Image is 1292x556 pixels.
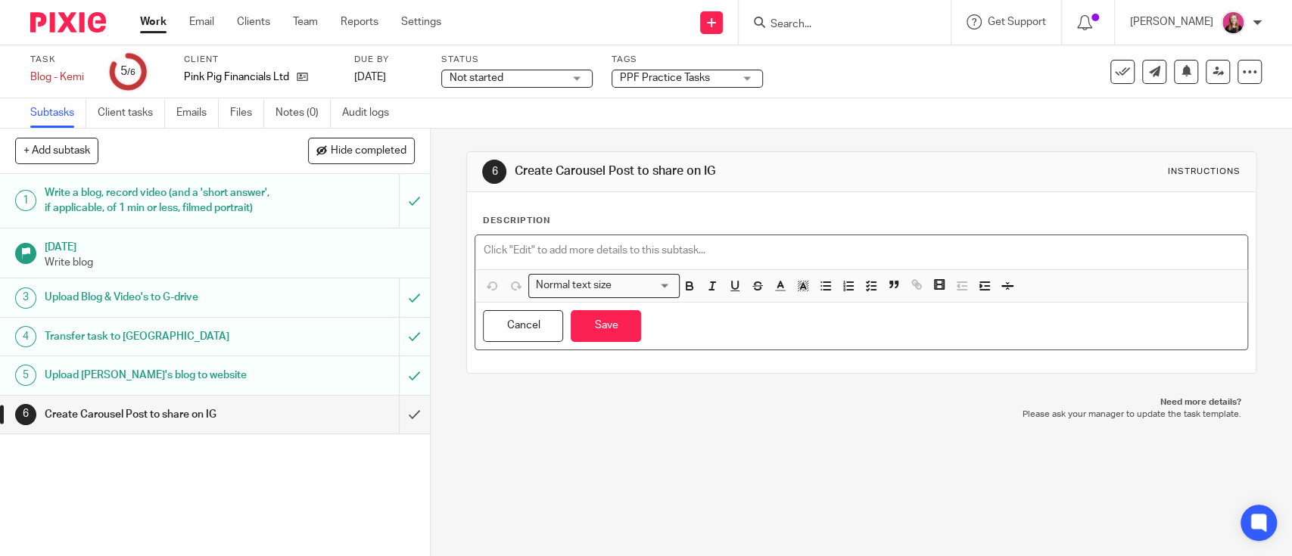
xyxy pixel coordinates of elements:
h1: Upload Blog & Video's to G-drive [45,286,271,309]
div: 1 [15,190,36,211]
a: Work [140,14,167,30]
input: Search [769,18,905,32]
input: Search for option [616,278,671,294]
button: Hide completed [308,138,415,163]
a: Reports [341,14,378,30]
h1: Create Carousel Post to share on IG [515,163,894,179]
span: Hide completed [331,145,406,157]
div: 6 [15,404,36,425]
span: Get Support [988,17,1046,27]
div: Instructions [1168,166,1241,178]
h1: Write a blog, record video (and a 'short answer', if applicable, of 1 min or less, filmed portrait) [45,182,271,220]
h1: Transfer task to [GEOGRAPHIC_DATA] [45,325,271,348]
div: Blog - Kemi [30,70,91,85]
label: Task [30,54,91,66]
p: Description [482,215,549,227]
p: Need more details? [481,396,1241,408]
small: /6 [127,68,135,76]
p: Please ask your manager to update the task template. [481,408,1241,421]
a: Client tasks [98,98,165,128]
span: Not started [450,73,503,83]
p: [PERSON_NAME] [1130,14,1213,30]
label: Status [441,54,593,66]
div: 5 [15,365,36,386]
a: Notes (0) [276,98,331,128]
img: Team%20headshots.png [1221,11,1245,35]
div: 5 [120,63,135,80]
a: Audit logs [342,98,400,128]
a: Emails [176,98,219,128]
button: + Add subtask [15,138,98,163]
a: Clients [237,14,270,30]
button: Save [571,310,641,343]
div: 6 [482,160,506,184]
a: Team [293,14,318,30]
label: Due by [354,54,422,66]
p: Pink Pig Financials Ltd [184,70,289,85]
button: Cancel [483,310,563,343]
h1: Upload [PERSON_NAME]'s blog to website [45,364,271,387]
label: Client [184,54,335,66]
a: Files [230,98,264,128]
span: [DATE] [354,72,386,82]
img: Pixie [30,12,106,33]
h1: Create Carousel Post to share on IG [45,403,271,426]
span: Normal text size [532,278,615,294]
div: 3 [15,287,36,309]
label: Tags [612,54,763,66]
a: Settings [401,14,441,30]
p: Write blog [45,255,415,270]
span: PPF Practice Tasks [620,73,710,83]
h1: [DATE] [45,236,415,255]
a: Email [189,14,214,30]
div: 4 [15,326,36,347]
div: Search for option [528,274,680,297]
a: Subtasks [30,98,86,128]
